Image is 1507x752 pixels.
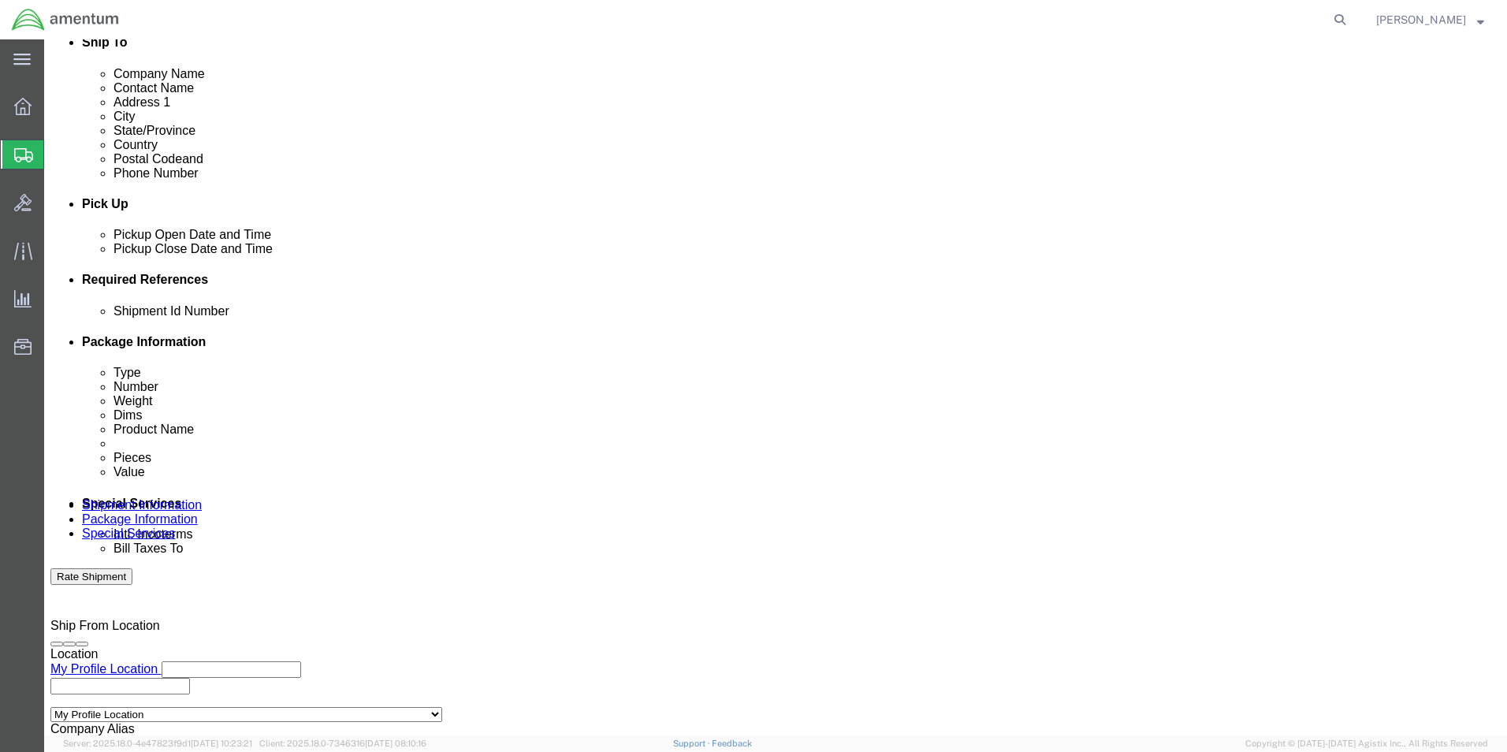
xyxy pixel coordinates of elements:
span: ADRIAN RODRIGUEZ, JR [1376,11,1466,28]
span: [DATE] 08:10:16 [365,739,426,748]
span: Server: 2025.18.0-4e47823f9d1 [63,739,252,748]
span: Client: 2025.18.0-7346316 [259,739,426,748]
a: Support [673,739,713,748]
span: [DATE] 10:23:21 [191,739,252,748]
img: logo [11,8,120,32]
button: [PERSON_NAME] [1375,10,1485,29]
iframe: FS Legacy Container [44,39,1507,735]
span: Copyright © [DATE]-[DATE] Agistix Inc., All Rights Reserved [1245,737,1488,750]
a: Feedback [712,739,752,748]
